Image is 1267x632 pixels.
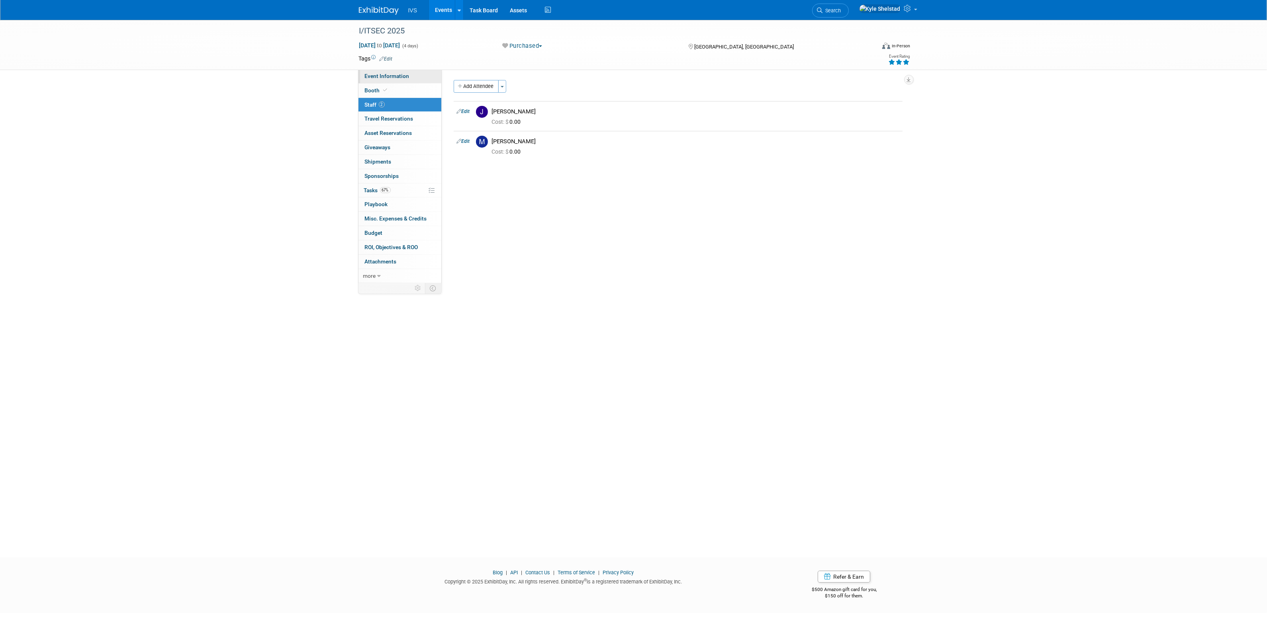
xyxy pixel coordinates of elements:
a: API [510,570,518,575]
td: Personalize Event Tab Strip [411,283,425,293]
a: Refer & Earn [818,571,870,583]
a: Sponsorships [358,169,441,183]
a: Edit [457,138,470,144]
span: | [519,570,524,575]
a: Playbook [358,197,441,211]
div: In-Person [891,43,910,49]
span: | [596,570,601,575]
sup: ® [584,578,587,582]
span: [DATE] [DATE] [359,42,401,49]
button: Purchased [499,42,545,50]
div: [PERSON_NAME] [492,138,899,145]
span: 67% [380,187,391,193]
td: Tags [359,55,393,62]
img: Format-Inperson.png [882,43,890,49]
span: Cost: $ [492,148,510,155]
a: Giveaways [358,140,441,154]
a: ROI, Objectives & ROO [358,240,441,254]
span: Attachments [365,258,397,265]
a: Tasks67% [358,183,441,197]
span: Booth [365,87,389,94]
span: | [551,570,556,575]
a: Privacy Policy [603,570,634,575]
span: Asset Reservations [365,130,412,136]
div: Event Format [828,41,911,53]
div: $500 Amazon gift card for you, [780,581,909,599]
a: Edit [457,109,470,114]
a: Shipments [358,155,441,169]
a: Event Information [358,69,441,83]
a: Travel Reservations [358,112,441,126]
td: Toggle Event Tabs [425,283,441,293]
span: IVS [408,7,417,14]
a: more [358,269,441,283]
span: Tasks [364,187,391,193]
span: to [376,42,384,49]
span: Search [823,8,841,14]
i: Booth reservation complete [384,88,388,92]
a: Budget [358,226,441,240]
span: Shipments [365,158,392,165]
a: Asset Reservations [358,126,441,140]
span: | [504,570,509,575]
a: Attachments [358,255,441,269]
span: Cost: $ [492,119,510,125]
div: Event Rating [888,55,910,59]
span: more [363,273,376,279]
span: [GEOGRAPHIC_DATA], [GEOGRAPHIC_DATA] [694,44,794,50]
div: [PERSON_NAME] [492,108,899,115]
span: Budget [365,230,383,236]
span: Travel Reservations [365,115,413,122]
span: Giveaways [365,144,391,150]
span: (4 days) [402,43,419,49]
span: 0.00 [492,119,524,125]
a: Edit [380,56,393,62]
span: Playbook [365,201,388,207]
span: ROI, Objectives & ROO [365,244,418,250]
a: Blog [493,570,503,575]
div: $150 off for them. [780,593,909,599]
a: Booth [358,84,441,98]
a: Terms of Service [558,570,595,575]
a: Staff2 [358,98,441,112]
a: Misc. Expenses & Credits [358,212,441,226]
img: ExhibitDay [359,7,399,15]
img: Kyle Shelstad [859,4,901,13]
span: Misc. Expenses & Credits [365,215,427,222]
span: 2 [379,101,385,107]
div: I/ITSEC 2025 [356,24,864,38]
span: Event Information [365,73,409,79]
a: Contact Us [525,570,550,575]
span: Sponsorships [365,173,399,179]
img: M.jpg [476,136,488,148]
span: Staff [365,101,385,108]
span: 0.00 [492,148,524,155]
div: Copyright © 2025 ExhibitDay, Inc. All rights reserved. ExhibitDay is a registered trademark of Ex... [359,576,768,585]
button: Add Attendee [454,80,499,93]
a: Search [812,4,849,18]
img: J.jpg [476,106,488,118]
